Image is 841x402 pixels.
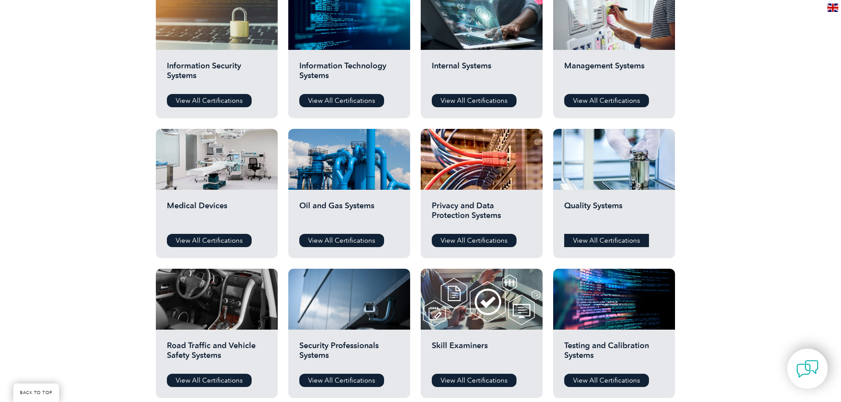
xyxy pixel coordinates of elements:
h2: Privacy and Data Protection Systems [432,201,532,227]
a: View All Certifications [564,234,649,247]
a: View All Certifications [564,94,649,107]
h2: Security Professionals Systems [299,341,399,367]
img: en [827,4,838,12]
a: BACK TO TOP [13,383,59,402]
h2: Medical Devices [167,201,267,227]
a: View All Certifications [299,94,384,107]
a: View All Certifications [167,94,252,107]
h2: Quality Systems [564,201,664,227]
a: View All Certifications [432,234,517,247]
a: View All Certifications [167,374,252,387]
h2: Oil and Gas Systems [299,201,399,227]
a: View All Certifications [299,374,384,387]
h2: Management Systems [564,61,664,87]
h2: Information Technology Systems [299,61,399,87]
a: View All Certifications [299,234,384,247]
h2: Skill Examiners [432,341,532,367]
a: View All Certifications [564,374,649,387]
h2: Testing and Calibration Systems [564,341,664,367]
h2: Internal Systems [432,61,532,87]
img: contact-chat.png [796,358,818,380]
h2: Information Security Systems [167,61,267,87]
a: View All Certifications [167,234,252,247]
a: View All Certifications [432,94,517,107]
a: View All Certifications [432,374,517,387]
h2: Road Traffic and Vehicle Safety Systems [167,341,267,367]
